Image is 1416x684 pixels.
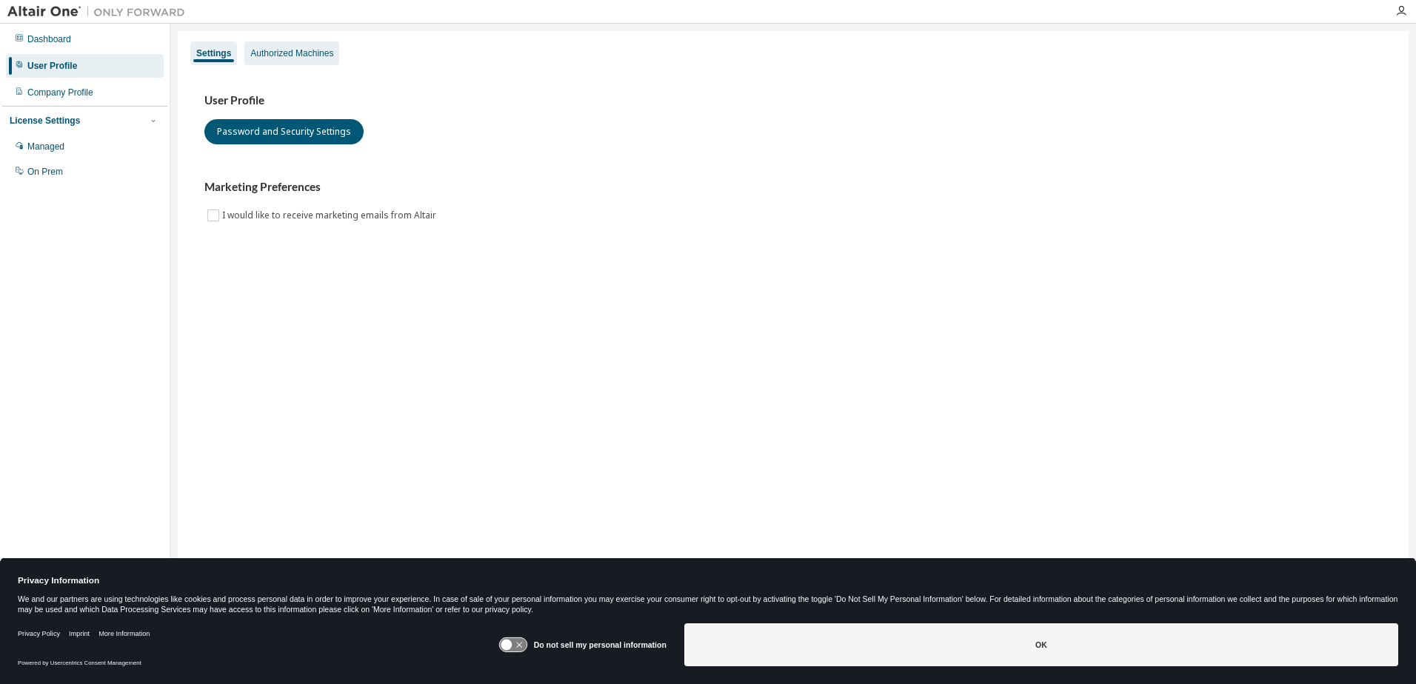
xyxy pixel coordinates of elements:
[27,166,63,178] div: On Prem
[196,47,231,59] div: Settings
[27,87,93,98] div: Company Profile
[204,180,1382,195] h3: Marketing Preferences
[27,33,71,45] div: Dashboard
[204,119,364,144] button: Password and Security Settings
[222,207,439,224] label: I would like to receive marketing emails from Altair
[27,141,64,152] div: Managed
[7,4,193,19] img: Altair One
[27,60,77,72] div: User Profile
[204,93,1382,108] h3: User Profile
[10,115,80,127] div: License Settings
[250,47,333,59] div: Authorized Machines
